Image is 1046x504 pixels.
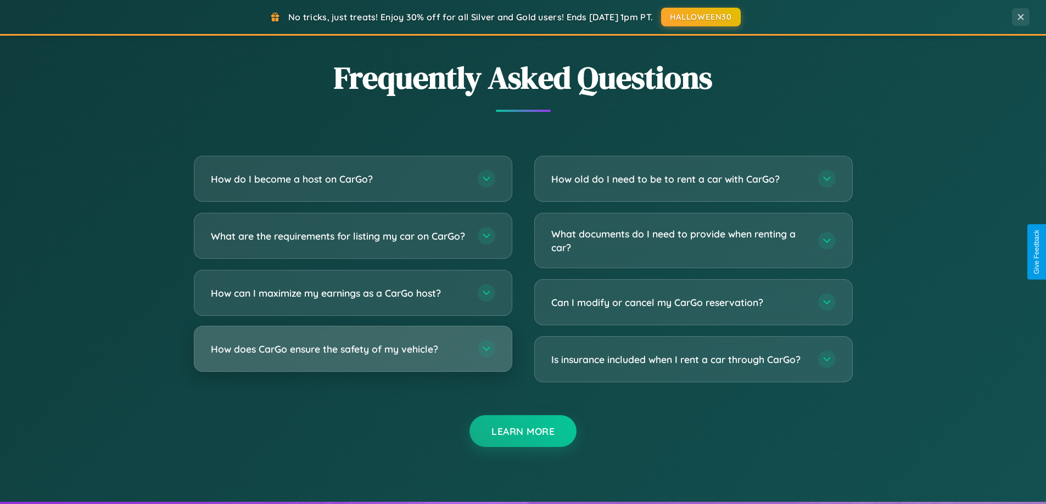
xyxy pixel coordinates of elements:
h3: How does CarGo ensure the safety of my vehicle? [211,342,467,356]
h3: Is insurance included when I rent a car through CarGo? [551,353,807,366]
div: Give Feedback [1033,230,1041,274]
h3: Can I modify or cancel my CarGo reservation? [551,296,807,309]
h3: What documents do I need to provide when renting a car? [551,227,807,254]
h3: How can I maximize my earnings as a CarGo host? [211,286,467,300]
h3: How do I become a host on CarGo? [211,172,467,186]
button: HALLOWEEN30 [661,8,741,26]
h2: Frequently Asked Questions [194,56,853,99]
span: No tricks, just treats! Enjoy 30% off for all Silver and Gold users! Ends [DATE] 1pm PT. [288,12,653,22]
h3: How old do I need to be to rent a car with CarGo? [551,172,807,186]
h3: What are the requirements for listing my car on CarGo? [211,229,467,243]
button: Learn More [469,415,577,447]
